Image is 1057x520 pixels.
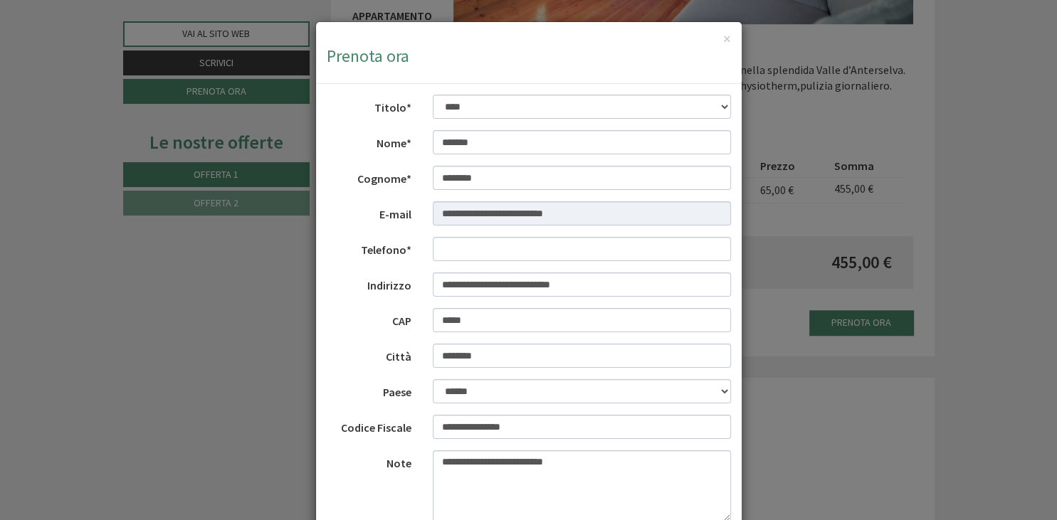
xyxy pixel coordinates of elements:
label: Telefono* [316,237,423,258]
label: Titolo* [316,95,423,116]
button: × [723,31,731,46]
label: CAP [316,308,423,329]
label: Note [316,450,423,472]
label: E-mail [316,201,423,223]
label: Codice Fiscale [316,415,423,436]
label: Nome* [316,130,423,152]
label: Paese [316,379,423,400]
label: Città [316,344,423,365]
h3: Prenota ora [327,47,731,65]
label: Indirizzo [316,272,423,294]
label: Cognome* [316,166,423,187]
